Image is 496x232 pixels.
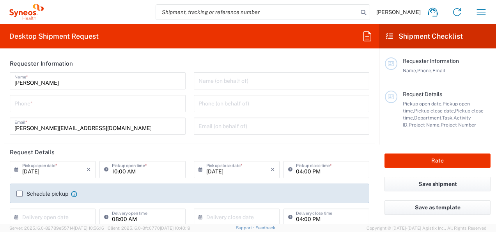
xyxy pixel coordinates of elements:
[9,32,99,41] h2: Desktop Shipment Request
[9,226,104,230] span: Server: 2025.16.0-82789e55714
[384,177,491,191] button: Save shipment
[10,60,73,68] h2: Requester Information
[10,148,55,156] h2: Request Details
[432,68,445,73] span: Email
[16,191,68,197] label: Schedule pickup
[386,32,463,41] h2: Shipment Checklist
[409,122,441,128] span: Project Name,
[442,115,453,121] span: Task,
[403,68,417,73] span: Name,
[441,122,476,128] span: Project Number
[87,163,91,176] i: ×
[414,115,442,121] span: Department,
[255,225,275,230] a: Feedback
[74,226,104,230] span: [DATE] 10:56:16
[376,9,421,16] span: [PERSON_NAME]
[156,5,358,20] input: Shipment, tracking or reference number
[236,225,255,230] a: Support
[367,225,487,232] span: Copyright © [DATE]-[DATE] Agistix Inc., All Rights Reserved
[108,226,190,230] span: Client: 2025.16.0-8fc0770
[384,200,491,215] button: Save as template
[384,153,491,168] button: Rate
[403,101,443,107] span: Pickup open date,
[417,68,432,73] span: Phone,
[414,108,455,114] span: Pickup close date,
[403,58,459,64] span: Requester Information
[271,163,275,176] i: ×
[403,91,442,97] span: Request Details
[160,226,190,230] span: [DATE] 10:40:19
